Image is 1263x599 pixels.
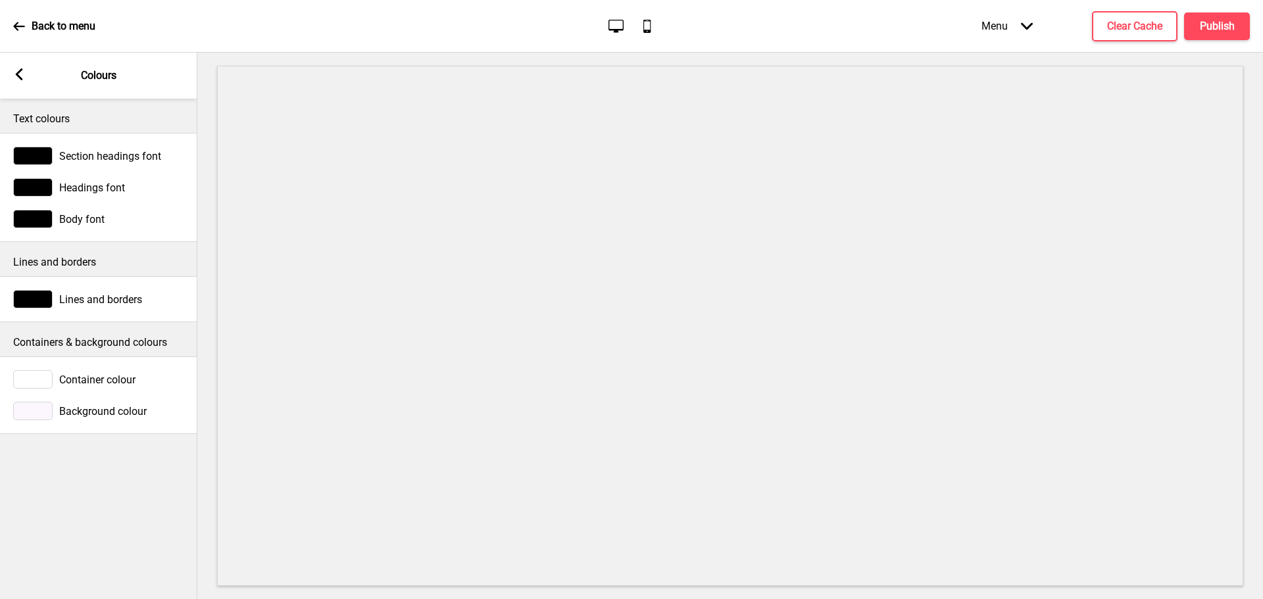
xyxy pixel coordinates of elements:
span: Lines and borders [59,293,142,306]
div: Body font [13,210,184,228]
span: Headings font [59,181,125,194]
button: Publish [1184,12,1250,40]
a: Back to menu [13,9,95,44]
span: Background colour [59,405,147,418]
span: Container colour [59,373,136,386]
div: Menu [968,7,1046,45]
p: Containers & background colours [13,335,184,350]
div: Container colour [13,370,184,389]
p: Text colours [13,112,184,126]
p: Lines and borders [13,255,184,270]
div: Section headings font [13,147,184,165]
button: Clear Cache [1092,11,1177,41]
h4: Publish [1200,19,1235,34]
div: Lines and borders [13,290,184,308]
div: Headings font [13,178,184,197]
span: Body font [59,213,105,226]
h4: Clear Cache [1107,19,1162,34]
div: Background colour [13,402,184,420]
span: Section headings font [59,150,161,162]
p: Colours [81,68,116,83]
p: Back to menu [32,19,95,34]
